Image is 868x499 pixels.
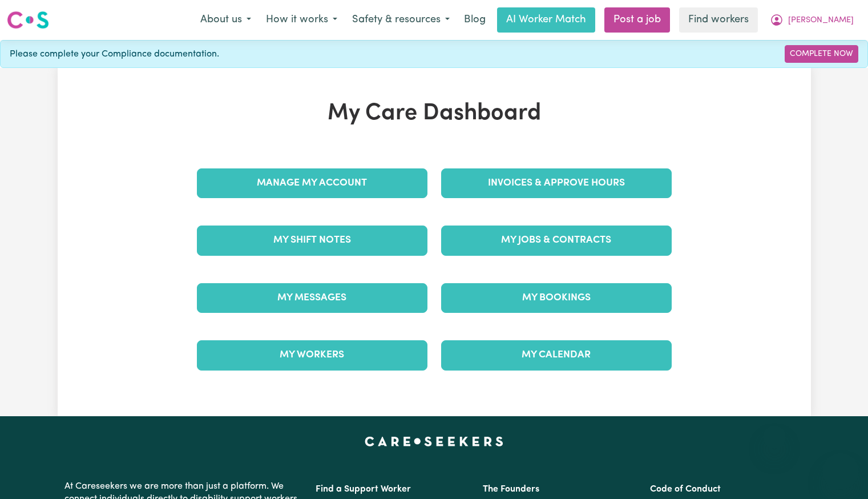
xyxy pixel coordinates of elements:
[762,8,861,32] button: My Account
[197,283,427,313] a: My Messages
[457,7,492,33] a: Blog
[785,45,858,63] a: Complete Now
[197,168,427,198] a: Manage My Account
[604,7,670,33] a: Post a job
[441,283,672,313] a: My Bookings
[497,7,595,33] a: AI Worker Match
[197,340,427,370] a: My Workers
[197,226,427,255] a: My Shift Notes
[441,340,672,370] a: My Calendar
[788,14,854,27] span: [PERSON_NAME]
[190,100,679,127] h1: My Care Dashboard
[441,226,672,255] a: My Jobs & Contracts
[316,485,411,494] a: Find a Support Worker
[7,7,49,33] a: Careseekers logo
[679,7,758,33] a: Find workers
[10,47,219,61] span: Please complete your Compliance documentation.
[259,8,345,32] button: How it works
[483,485,539,494] a: The Founders
[365,437,503,446] a: Careseekers home page
[822,453,859,490] iframe: Button to launch messaging window
[345,8,457,32] button: Safety & resources
[441,168,672,198] a: Invoices & Approve Hours
[7,10,49,30] img: Careseekers logo
[763,426,786,449] iframe: Close message
[193,8,259,32] button: About us
[650,485,721,494] a: Code of Conduct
